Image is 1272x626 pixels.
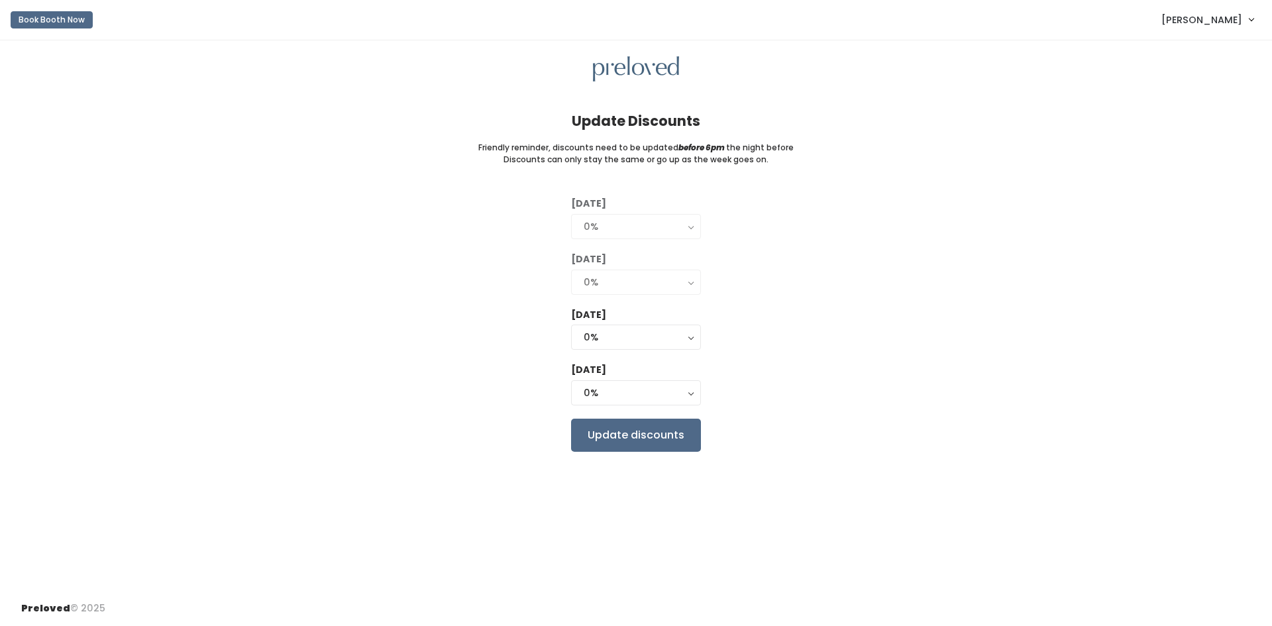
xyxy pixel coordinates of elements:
div: 0% [584,219,688,234]
span: Preloved [21,601,70,615]
div: 0% [584,275,688,289]
i: before 6pm [678,142,725,153]
label: [DATE] [571,308,606,322]
h4: Update Discounts [572,113,700,129]
div: © 2025 [21,591,105,615]
a: Book Booth Now [11,5,93,34]
small: Discounts can only stay the same or go up as the week goes on. [503,154,768,166]
button: 0% [571,380,701,405]
button: Book Booth Now [11,11,93,28]
button: 0% [571,325,701,350]
div: 0% [584,386,688,400]
a: [PERSON_NAME] [1148,5,1267,34]
input: Update discounts [571,419,701,452]
label: [DATE] [571,252,606,266]
label: [DATE] [571,197,606,211]
small: Friendly reminder, discounts need to be updated the night before [478,142,794,154]
button: 0% [571,270,701,295]
span: [PERSON_NAME] [1161,13,1242,27]
div: 0% [584,330,688,344]
button: 0% [571,214,701,239]
label: [DATE] [571,363,606,377]
img: preloved logo [593,56,679,82]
